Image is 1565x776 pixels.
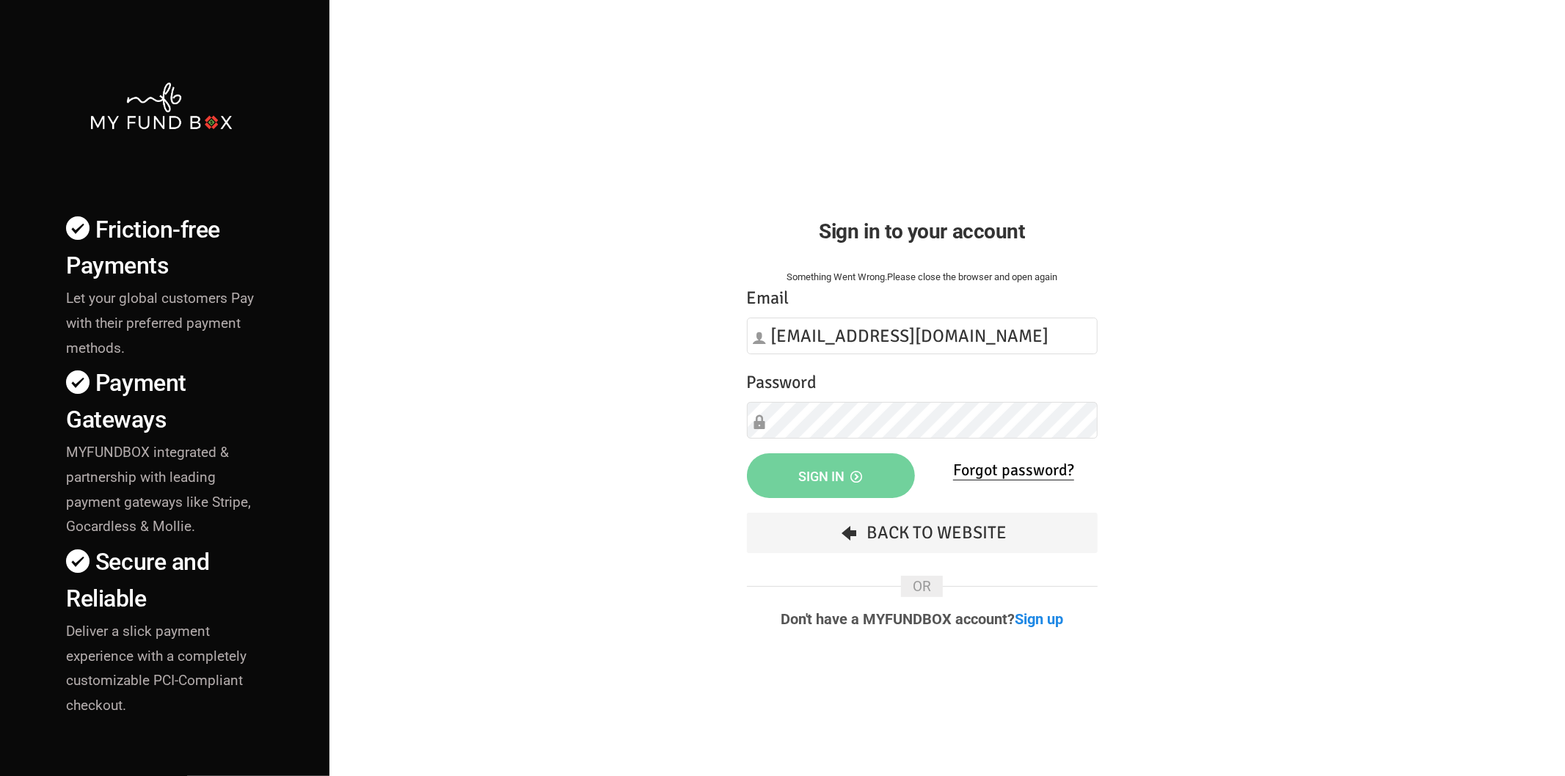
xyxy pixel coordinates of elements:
h4: Secure and Reliable [66,544,271,616]
span: MYFUNDBOX integrated & partnership with leading payment gateways like Stripe, Gocardless & Mollie. [66,444,251,535]
span: Sign in [799,469,863,484]
h2: Sign in to your account [747,216,1098,247]
label: Password [747,369,817,396]
label: Email [747,285,789,312]
span: OR [901,576,943,597]
h4: Friction-free Payments [66,212,271,284]
a: Forgot password? [953,460,1074,480]
p: Don't have a MYFUNDBOX account? [747,612,1098,626]
span: Let your global customers Pay with their preferred payment methods. [66,290,254,356]
a: Back To Website [747,513,1098,553]
img: mfbwhite.png [89,81,234,131]
span: Deliver a slick payment experience with a completely customizable PCI-Compliant checkout. [66,623,247,714]
button: Sign in [747,453,915,498]
h4: Payment Gateways [66,365,271,437]
a: Sign up [1015,610,1064,628]
div: Something Went Wrong.Please close the browser and open again [747,270,1098,285]
input: Email [747,318,1098,354]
